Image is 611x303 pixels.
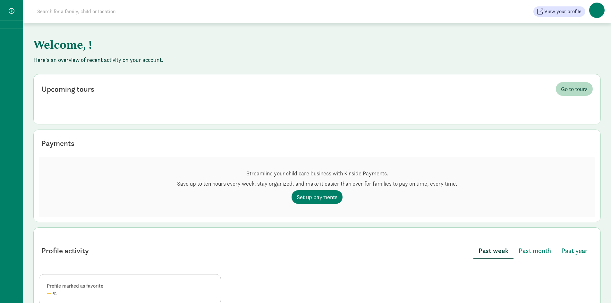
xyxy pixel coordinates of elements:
button: Past year [556,243,593,258]
p: Streamline your child care business with Kinside Payments. [177,170,457,177]
input: Search for a family, child or location [33,5,213,18]
a: Go to tours [556,82,593,96]
h1: Welcome, ! [33,33,351,56]
span: Past month [519,246,551,256]
span: Past year [561,246,588,256]
button: View your profile [533,6,585,17]
span: Past week [479,246,508,256]
button: Past week [473,243,513,259]
a: Set up payments [292,190,343,204]
div: Payments [41,138,74,149]
span: Go to tours [561,85,588,93]
div: Profile activity [41,245,89,257]
p: Here's an overview of recent activity on your account. [33,56,601,64]
div: Upcoming tours [41,83,94,95]
div: Profile marked as favorite [47,282,213,290]
span: Set up payments [297,193,337,201]
span: View your profile [544,8,581,15]
p: Save up to ten hours every week, stay organized, and make it easier than ever for families to pay... [177,180,457,188]
div: % [47,290,213,297]
button: Past month [513,243,556,258]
